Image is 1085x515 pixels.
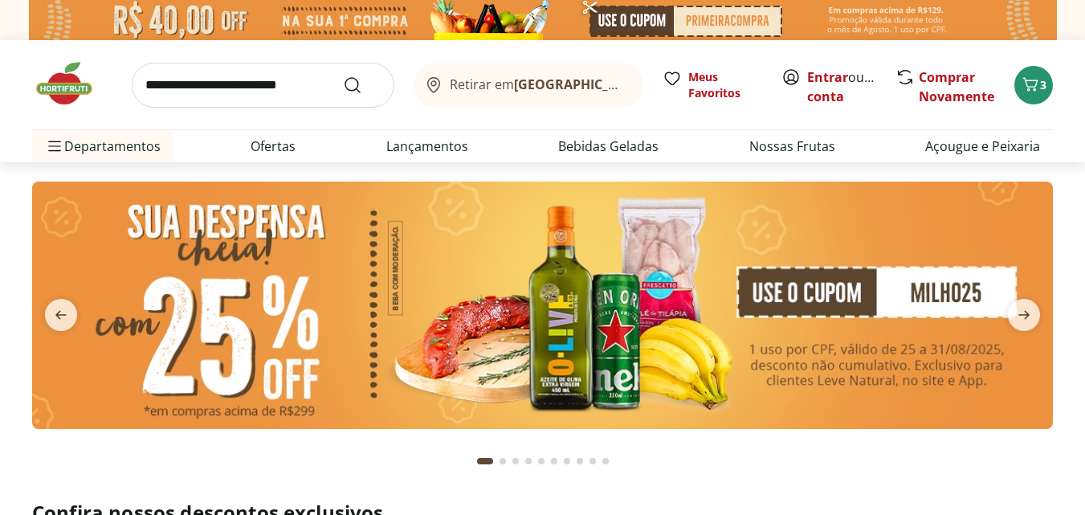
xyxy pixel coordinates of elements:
[573,442,586,480] button: Go to page 8 from fs-carousel
[32,182,1053,429] img: cupom
[599,442,612,480] button: Go to page 10 from fs-carousel
[749,137,835,156] a: Nossas Frutas
[535,442,548,480] button: Go to page 5 from fs-carousel
[807,68,848,86] a: Entrar
[251,137,296,156] a: Ofertas
[688,69,762,101] span: Meus Favoritos
[509,442,522,480] button: Go to page 3 from fs-carousel
[561,442,573,480] button: Go to page 7 from fs-carousel
[807,67,879,106] span: ou
[474,442,496,480] button: Current page from fs-carousel
[558,137,659,156] a: Bebidas Geladas
[586,442,599,480] button: Go to page 9 from fs-carousel
[132,63,394,108] input: search
[45,127,64,166] button: Menu
[548,442,561,480] button: Go to page 6 from fs-carousel
[32,299,90,331] button: previous
[32,59,112,108] img: Hortifruti
[1040,77,1046,92] span: 3
[45,127,161,166] span: Departamentos
[414,63,643,108] button: Retirar em[GEOGRAPHIC_DATA]/[GEOGRAPHIC_DATA]
[663,69,762,101] a: Meus Favoritos
[807,68,895,105] a: Criar conta
[522,442,535,480] button: Go to page 4 from fs-carousel
[1014,66,1053,104] button: Carrinho
[450,77,627,92] span: Retirar em
[496,442,509,480] button: Go to page 2 from fs-carousel
[514,76,785,93] b: [GEOGRAPHIC_DATA]/[GEOGRAPHIC_DATA]
[919,68,994,105] a: Comprar Novamente
[343,76,381,95] button: Submit Search
[925,137,1040,156] a: Açougue e Peixaria
[995,299,1053,331] button: next
[386,137,468,156] a: Lançamentos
